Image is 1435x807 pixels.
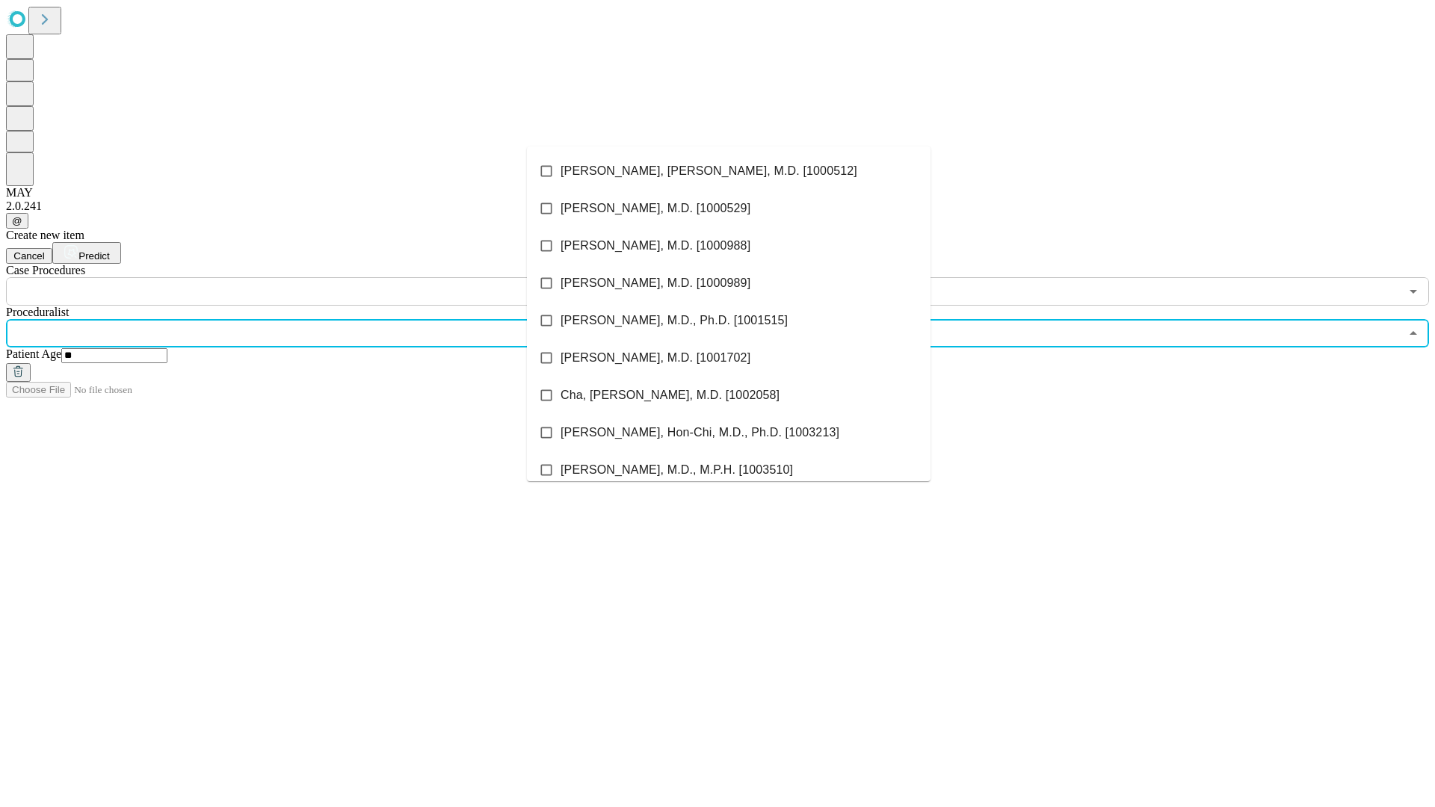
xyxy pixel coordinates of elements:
[6,264,85,276] span: Scheduled Procedure
[1403,323,1424,344] button: Close
[6,229,84,241] span: Create new item
[561,200,750,217] span: [PERSON_NAME], M.D. [1000529]
[561,274,750,292] span: [PERSON_NAME], M.D. [1000989]
[561,237,750,255] span: [PERSON_NAME], M.D. [1000988]
[561,461,793,479] span: [PERSON_NAME], M.D., M.P.H. [1003510]
[6,213,28,229] button: @
[561,424,839,442] span: [PERSON_NAME], Hon-Chi, M.D., Ph.D. [1003213]
[6,347,61,360] span: Patient Age
[1403,281,1424,302] button: Open
[6,200,1429,213] div: 2.0.241
[78,250,109,262] span: Predict
[561,312,788,330] span: [PERSON_NAME], M.D., Ph.D. [1001515]
[561,386,780,404] span: Cha, [PERSON_NAME], M.D. [1002058]
[6,306,69,318] span: Proceduralist
[6,248,52,264] button: Cancel
[52,242,121,264] button: Predict
[12,215,22,226] span: @
[6,186,1429,200] div: MAY
[561,162,857,180] span: [PERSON_NAME], [PERSON_NAME], M.D. [1000512]
[561,349,750,367] span: [PERSON_NAME], M.D. [1001702]
[13,250,45,262] span: Cancel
